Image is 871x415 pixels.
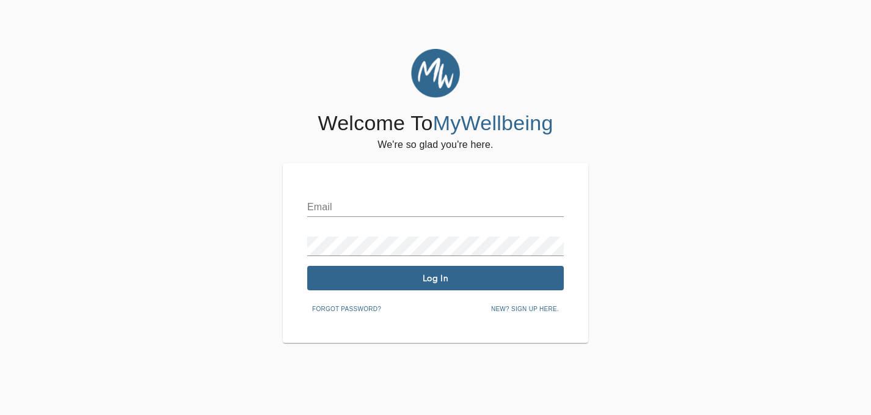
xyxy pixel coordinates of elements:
button: Log In [307,266,564,290]
img: MyWellbeing [411,49,460,98]
span: Log In [312,273,559,284]
span: MyWellbeing [433,111,553,134]
h4: Welcome To [318,111,553,136]
span: New? Sign up here. [491,304,559,315]
h6: We're so glad you're here. [377,136,493,153]
button: New? Sign up here. [486,300,564,318]
button: Forgot password? [307,300,386,318]
a: Forgot password? [307,303,386,313]
span: Forgot password? [312,304,381,315]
